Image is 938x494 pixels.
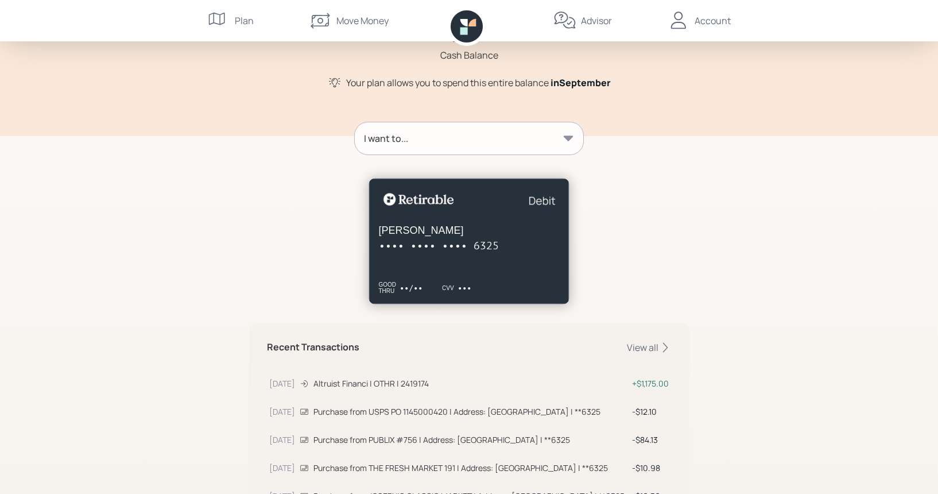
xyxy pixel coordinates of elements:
div: $10.98 [632,462,669,474]
div: Plan [235,14,254,28]
h5: Recent Transactions [267,342,359,353]
div: Move Money [336,14,389,28]
div: Account [695,14,731,28]
div: Purchase from PUBLIX #756 | Address: [GEOGRAPHIC_DATA] | **6325 [313,434,627,446]
div: $1,175.00 [632,377,669,389]
div: Your plan allows you to spend this entire balance [346,76,611,90]
div: Advisor [581,14,612,28]
div: I want to... [364,132,408,145]
h4: .50 [495,29,511,42]
div: Purchase from USPS PO 1145000420 | Address: [GEOGRAPHIC_DATA] | **6325 [313,406,627,418]
div: Cash Balance [440,48,498,62]
div: $12.10 [632,406,669,418]
div: $84.13 [632,434,669,446]
h1: $3,047 [427,19,495,44]
div: [DATE] [269,406,295,418]
div: [DATE] [269,462,295,474]
div: [DATE] [269,377,295,389]
div: Altruist Financi | OTHR | 2419174 [313,377,627,389]
span: in September [551,76,611,89]
div: [DATE] [269,434,295,446]
div: Purchase from THE FRESH MARKET 191 | Address: [GEOGRAPHIC_DATA] | **6325 [313,462,627,474]
div: View all [627,341,671,354]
